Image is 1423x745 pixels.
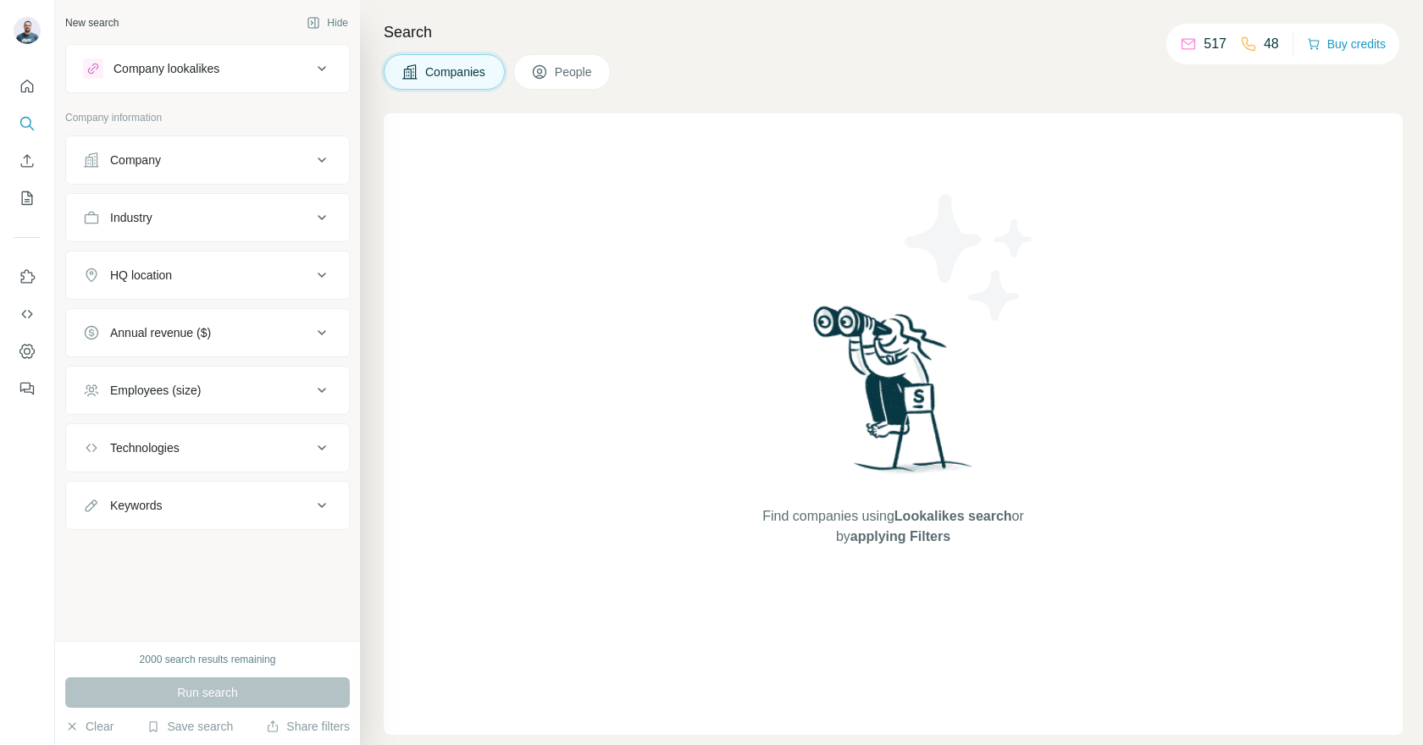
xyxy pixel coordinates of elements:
[1307,32,1386,56] button: Buy credits
[114,60,219,77] div: Company lookalikes
[110,267,172,284] div: HQ location
[14,183,41,213] button: My lists
[65,718,114,735] button: Clear
[110,324,211,341] div: Annual revenue ($)
[14,71,41,102] button: Quick start
[295,10,360,36] button: Hide
[140,652,276,667] div: 2000 search results remaining
[147,718,233,735] button: Save search
[66,140,349,180] button: Company
[66,312,349,353] button: Annual revenue ($)
[14,146,41,176] button: Enrich CSV
[66,370,349,411] button: Employees (size)
[110,497,162,514] div: Keywords
[110,152,161,168] div: Company
[266,718,350,735] button: Share filters
[806,301,982,490] img: Surfe Illustration - Woman searching with binoculars
[110,439,180,456] div: Technologies
[65,15,119,30] div: New search
[555,63,594,80] span: People
[384,20,1403,44] h4: Search
[110,382,201,399] div: Employees (size)
[66,197,349,238] button: Industry
[14,336,41,367] button: Dashboard
[14,108,41,139] button: Search
[14,373,41,404] button: Feedback
[14,262,41,292] button: Use Surfe on LinkedIn
[850,529,950,544] span: applying Filters
[1264,34,1279,54] p: 48
[894,181,1046,334] img: Surfe Illustration - Stars
[14,17,41,44] img: Avatar
[757,506,1028,547] span: Find companies using or by
[425,63,487,80] span: Companies
[66,428,349,468] button: Technologies
[14,299,41,329] button: Use Surfe API
[1204,34,1226,54] p: 517
[894,509,1012,523] span: Lookalikes search
[66,255,349,295] button: HQ location
[66,48,349,89] button: Company lookalikes
[110,209,152,226] div: Industry
[66,485,349,526] button: Keywords
[65,110,350,125] p: Company information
